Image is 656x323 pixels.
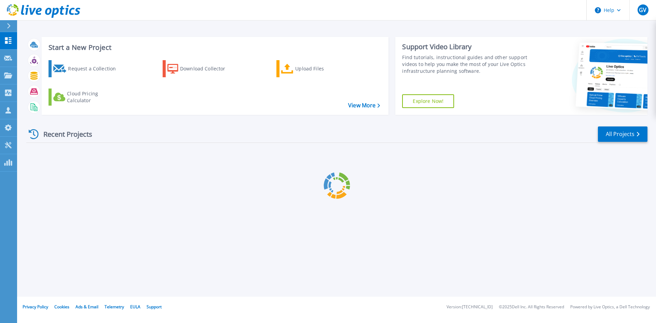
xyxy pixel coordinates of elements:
a: Download Collector [163,60,239,77]
div: Recent Projects [26,126,101,143]
a: Upload Files [276,60,353,77]
a: Privacy Policy [23,304,48,310]
div: Find tutorials, instructional guides and other support videos to help you make the most of your L... [402,54,531,75]
div: Upload Files [295,62,350,76]
a: Request a Collection [49,60,125,77]
div: Cloud Pricing Calculator [67,90,122,104]
div: Download Collector [180,62,235,76]
span: GV [639,7,646,13]
a: Ads & Email [76,304,98,310]
div: Request a Collection [68,62,123,76]
li: Version: [TECHNICAL_ID] [447,305,493,309]
a: EULA [130,304,140,310]
a: Telemetry [105,304,124,310]
a: All Projects [598,126,647,142]
h3: Start a New Project [49,44,380,51]
a: Cookies [54,304,69,310]
li: © 2025 Dell Inc. All Rights Reserved [499,305,564,309]
li: Powered by Live Optics, a Dell Technology [570,305,650,309]
a: Support [147,304,162,310]
a: Explore Now! [402,94,454,108]
a: Cloud Pricing Calculator [49,89,125,106]
a: View More [348,102,380,109]
div: Support Video Library [402,42,531,51]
